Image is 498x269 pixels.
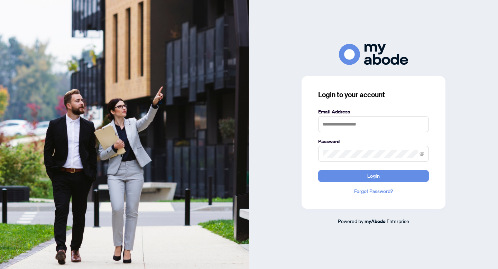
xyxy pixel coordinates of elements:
[339,44,408,65] img: ma-logo
[367,170,380,182] span: Login
[318,138,429,145] label: Password
[318,108,429,115] label: Email Address
[419,151,424,156] span: eye-invisible
[318,90,429,100] h3: Login to your account
[338,218,363,224] span: Powered by
[387,218,409,224] span: Enterprise
[318,170,429,182] button: Login
[365,217,386,225] a: myAbode
[318,187,429,195] a: Forgot Password?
